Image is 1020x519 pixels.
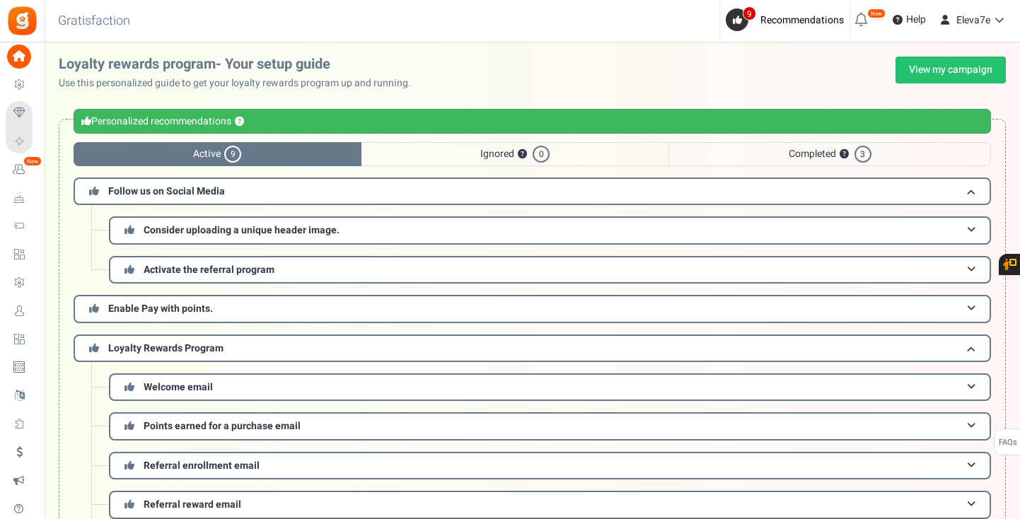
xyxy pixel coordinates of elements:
span: Referral reward email [144,497,241,512]
span: FAQs [998,429,1017,456]
span: Completed [668,142,991,166]
span: Enable Pay with points. [108,301,213,316]
div: Personalized recommendations [74,109,991,134]
span: Referral enrollment email [144,458,260,473]
a: 9 Recommendations [726,8,850,31]
span: 9 [743,6,756,21]
span: Help [903,13,926,27]
button: ? [518,150,527,159]
span: Loyalty Rewards Program [108,341,224,356]
span: 9 [224,146,241,163]
em: New [867,8,886,18]
span: Consider uploading a unique header image. [144,223,340,238]
span: Ignored [361,142,669,166]
span: Welcome email [144,380,213,395]
span: Follow us on Social Media [108,184,225,199]
button: ? [235,117,244,127]
img: Gratisfaction [6,5,38,37]
button: ? [840,150,849,159]
h3: Gratisfaction [42,7,146,35]
a: New [6,158,38,182]
a: Help [887,8,932,31]
span: Activate the referral program [144,262,274,277]
h2: Loyalty rewards program- Your setup guide [59,57,422,72]
span: Recommendations [760,13,844,28]
span: Points earned for a purchase email [144,419,301,433]
p: Use this personalized guide to get your loyalty rewards program up and running. [59,76,422,91]
em: New [23,156,42,166]
span: Eleva7e [956,13,990,28]
span: Active [74,142,361,166]
span: 3 [854,146,871,163]
a: View my campaign [896,57,1006,83]
span: 0 [533,146,550,163]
